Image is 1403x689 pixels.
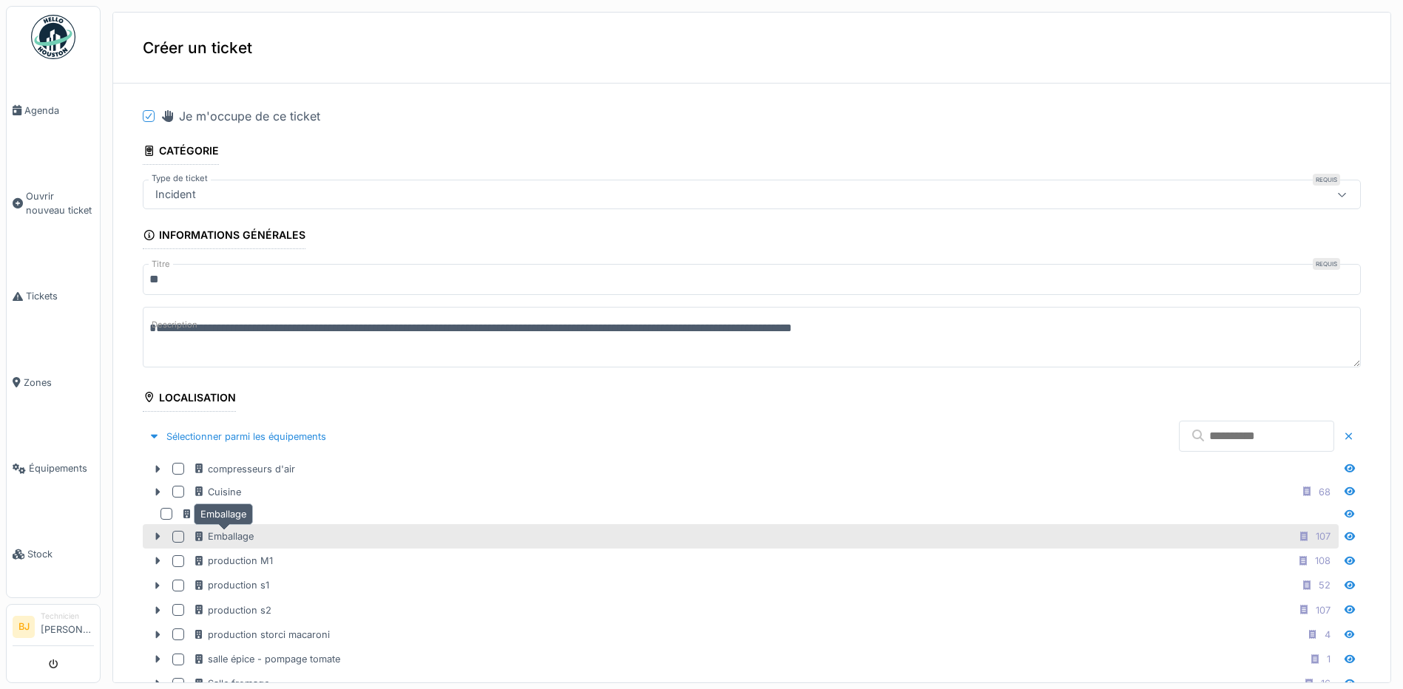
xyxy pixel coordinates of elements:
li: BJ [13,616,35,638]
div: production M1 [193,554,273,568]
div: Je m'occupe de ce ticket [160,107,320,125]
a: Équipements [7,426,100,512]
a: Agenda [7,67,100,153]
div: compresseurs d'air [193,462,295,476]
div: production s2 [193,603,271,617]
label: Titre [149,258,173,271]
span: Équipements [29,461,94,475]
div: Incident [149,186,202,203]
span: Agenda [24,103,94,118]
div: Emballage [194,503,253,525]
div: Cuisine [193,485,241,499]
div: Informations générales [143,224,305,249]
div: salle épice - pompage tomate [193,652,340,666]
div: Requis [1313,174,1340,186]
div: production s1 [193,578,269,592]
div: Requis [1313,258,1340,270]
label: Type de ticket [149,172,211,185]
li: [PERSON_NAME] [41,611,94,642]
span: Ouvrir nouveau ticket [26,189,94,217]
div: 107 [1316,603,1331,617]
div: Technicien [41,611,94,622]
a: Stock [7,512,100,597]
img: Badge_color-CXgf-gQk.svg [31,15,75,59]
div: 52 [1319,578,1331,592]
label: Description [149,316,200,334]
a: Tickets [7,254,100,339]
span: Tickets [26,289,94,303]
div: Emballage [193,529,254,543]
div: Créer un ticket [113,13,1390,84]
a: Ouvrir nouveau ticket [7,153,100,254]
div: 4 [1325,628,1331,642]
div: 107 [1316,529,1331,543]
div: 108 [1315,554,1331,568]
div: cuve CIP [181,507,235,521]
span: Stock [27,547,94,561]
a: BJ Technicien[PERSON_NAME] [13,611,94,646]
div: 68 [1319,485,1331,499]
div: Sélectionner parmi les équipements [143,427,332,447]
div: Catégorie [143,140,219,165]
div: Localisation [143,387,236,412]
div: 1 [1327,652,1331,666]
a: Zones [7,339,100,425]
div: production storci macaroni [193,628,330,642]
span: Zones [24,376,94,390]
